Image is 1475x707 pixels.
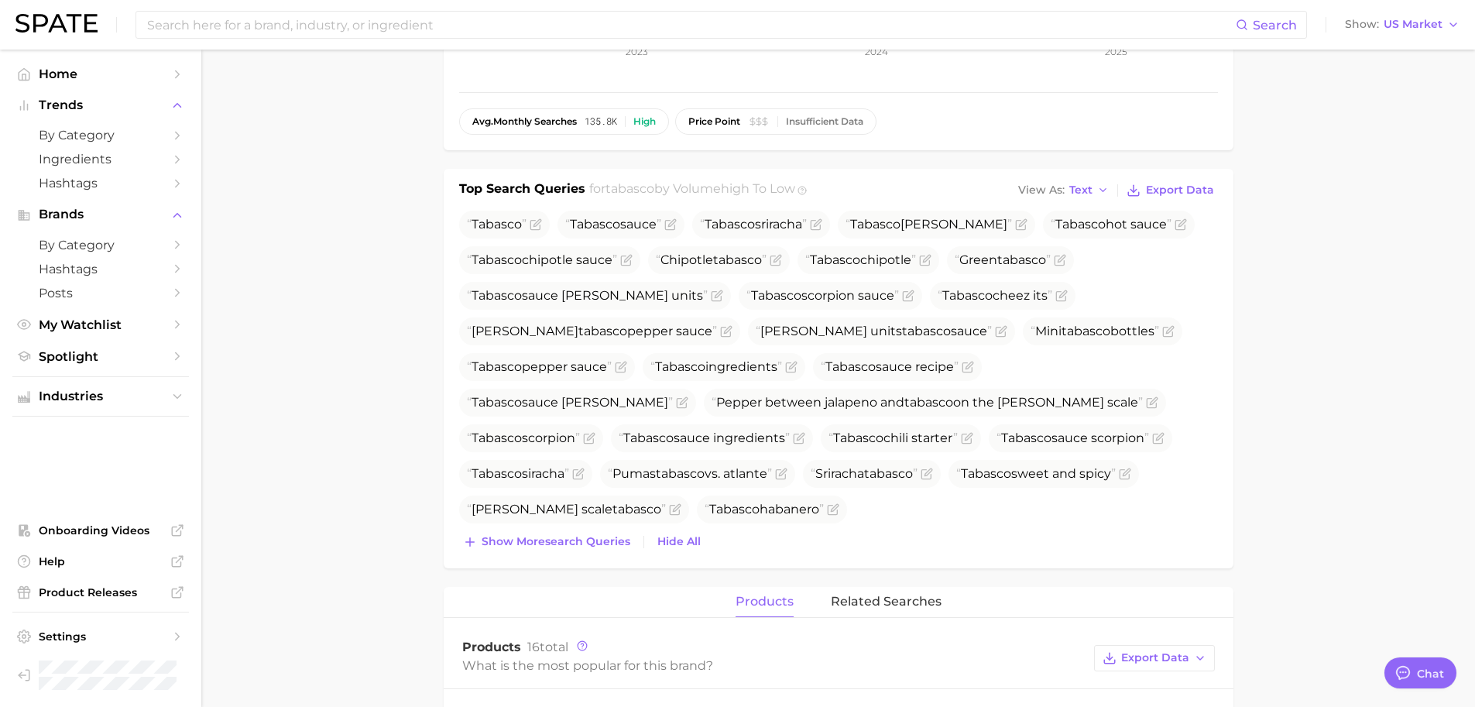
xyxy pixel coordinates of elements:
span: total [527,640,568,654]
span: Ingredients [39,152,163,166]
span: Tabasco [623,431,674,445]
button: Flag as miscategorized or irrelevant [962,361,974,373]
span: sauce recipe [821,359,959,374]
a: Log out. Currently logged in as Brennan McVicar with e-mail brennan@spate.nyc. [12,656,189,695]
span: Chipotle [656,252,767,267]
span: price point [688,116,740,127]
span: Tabasco [1001,431,1051,445]
span: sauce [565,217,661,232]
button: Flag as miscategorized or irrelevant [669,503,681,516]
span: Tabasco [850,217,900,232]
span: Tabasco [472,395,522,410]
button: Flag as miscategorized or irrelevant [572,468,585,480]
a: Hashtags [12,257,189,281]
button: Show moresearch queries [459,531,634,553]
span: Tabasco [472,288,522,303]
span: Tabasco [751,288,801,303]
button: Flag as miscategorized or irrelevant [720,325,732,338]
span: hot sauce [1051,217,1171,232]
span: 135.8k [585,116,617,127]
button: Flag as miscategorized or irrelevant [530,218,542,231]
span: habanero [705,502,824,517]
span: tabasco [578,324,627,338]
abbr: average [472,115,493,127]
div: High [633,116,656,127]
button: Flag as miscategorized or irrelevant [810,218,822,231]
button: Hide All [653,531,705,552]
a: Help [12,550,189,573]
span: related searches [831,595,942,609]
span: Tabasco [705,217,755,232]
button: Flag as miscategorized or irrelevant [1054,254,1066,266]
span: Home [39,67,163,81]
span: tabasco [902,324,951,338]
button: Flag as miscategorized or irrelevant [785,361,798,373]
span: Sriracha [811,466,918,481]
span: tabasco [997,252,1046,267]
button: Trends [12,94,189,117]
tspan: 2025 [1105,46,1127,57]
button: Flag as miscategorized or irrelevant [1055,290,1068,302]
span: cheez its [938,288,1052,303]
div: What is the most popular for this brand? [462,655,1086,676]
button: avg.monthly searches135.8kHigh [459,108,669,135]
span: Posts [39,286,163,300]
span: sauce ingredients [619,431,790,445]
span: [PERSON_NAME] scale [467,502,666,517]
span: US Market [1384,20,1442,29]
span: Export Data [1121,651,1189,664]
span: [PERSON_NAME] pepper sauce [467,324,717,338]
a: Settings [12,625,189,648]
span: sauce [PERSON_NAME] units [467,288,708,303]
tspan: 2023 [625,46,647,57]
a: Home [12,62,189,86]
button: Flag as miscategorized or irrelevant [770,254,782,266]
span: Tabasco [472,466,522,481]
tspan: 2024 [864,46,887,57]
span: pepper sauce [467,359,612,374]
a: My Watchlist [12,313,189,337]
button: View AsText [1014,180,1113,201]
span: tabasco [713,252,762,267]
button: Flag as miscategorized or irrelevant [921,468,933,480]
span: Tabasco [942,288,993,303]
a: Product Releases [12,581,189,604]
span: Mini bottles [1031,324,1159,338]
img: SPATE [15,14,98,33]
button: Flag as miscategorized or irrelevant [1152,432,1165,444]
span: 16 [527,640,540,654]
button: Industries [12,385,189,408]
span: tabasco [904,395,953,410]
span: scorpion [467,431,580,445]
span: Hashtags [39,176,163,190]
span: siracha [467,466,569,481]
span: products [736,595,794,609]
button: Flag as miscategorized or irrelevant [615,361,627,373]
span: Products [462,640,521,654]
span: Text [1069,186,1093,194]
span: Export Data [1146,184,1214,197]
button: Brands [12,203,189,226]
span: Settings [39,630,163,644]
span: Tabasco [472,252,522,267]
button: Flag as miscategorized or irrelevant [961,432,973,444]
span: high to low [721,181,795,196]
span: Product Releases [39,585,163,599]
a: Spotlight [12,345,189,369]
button: Flag as miscategorized or irrelevant [620,254,633,266]
span: tabasco [656,466,705,481]
span: Onboarding Videos [39,523,163,537]
a: Posts [12,281,189,305]
button: Export Data [1094,645,1215,671]
span: Tabasco [810,252,860,267]
button: Flag as miscategorized or irrelevant [995,325,1007,338]
button: Flag as miscategorized or irrelevant [1119,468,1131,480]
span: My Watchlist [39,317,163,332]
span: Tabasco [1055,217,1106,232]
span: chili starter [828,431,958,445]
button: Flag as miscategorized or irrelevant [711,290,723,302]
span: Brands [39,208,163,221]
span: [PERSON_NAME] units sauce [756,324,992,338]
span: chipotle [805,252,916,267]
span: scorpion sauce [746,288,899,303]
